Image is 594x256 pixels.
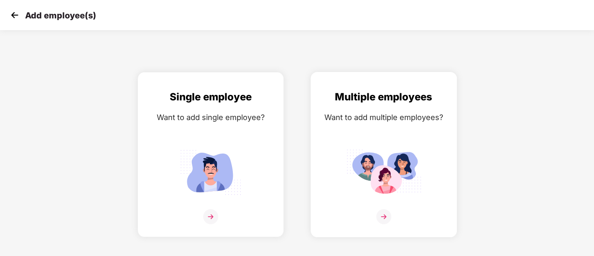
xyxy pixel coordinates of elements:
[346,146,421,198] img: svg+xml;base64,PHN2ZyB4bWxucz0iaHR0cDovL3d3dy53My5vcmcvMjAwMC9zdmciIGlkPSJNdWx0aXBsZV9lbXBsb3llZS...
[173,146,248,198] img: svg+xml;base64,PHN2ZyB4bWxucz0iaHR0cDovL3d3dy53My5vcmcvMjAwMC9zdmciIGlkPSJTaW5nbGVfZW1wbG95ZWUiIH...
[319,111,448,123] div: Want to add multiple employees?
[25,10,96,20] p: Add employee(s)
[146,111,275,123] div: Want to add single employee?
[203,209,218,224] img: svg+xml;base64,PHN2ZyB4bWxucz0iaHR0cDovL3d3dy53My5vcmcvMjAwMC9zdmciIHdpZHRoPSIzNiIgaGVpZ2h0PSIzNi...
[8,9,21,21] img: svg+xml;base64,PHN2ZyB4bWxucz0iaHR0cDovL3d3dy53My5vcmcvMjAwMC9zdmciIHdpZHRoPSIzMCIgaGVpZ2h0PSIzMC...
[376,209,391,224] img: svg+xml;base64,PHN2ZyB4bWxucz0iaHR0cDovL3d3dy53My5vcmcvMjAwMC9zdmciIHdpZHRoPSIzNiIgaGVpZ2h0PSIzNi...
[146,89,275,105] div: Single employee
[319,89,448,105] div: Multiple employees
